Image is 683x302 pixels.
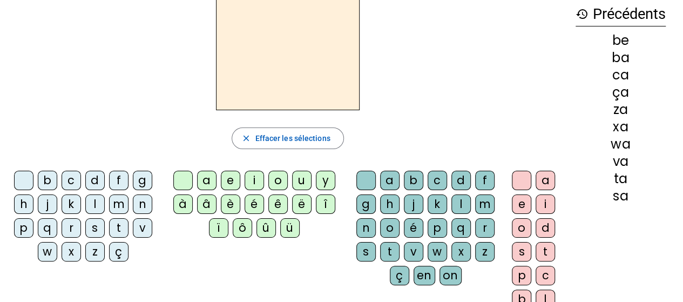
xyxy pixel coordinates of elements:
[356,218,376,238] div: n
[197,194,217,214] div: â
[280,218,300,238] div: ü
[62,242,81,261] div: x
[536,218,555,238] div: d
[292,171,312,190] div: u
[414,266,435,285] div: en
[209,218,228,238] div: ï
[221,194,240,214] div: è
[292,194,312,214] div: ë
[576,34,666,47] div: be
[576,190,666,203] div: sa
[255,132,330,145] span: Effacer les sélections
[536,171,555,190] div: a
[241,133,251,143] mat-icon: close
[576,51,666,64] div: ba
[380,194,400,214] div: h
[268,171,288,190] div: o
[428,242,447,261] div: w
[380,242,400,261] div: t
[512,242,531,261] div: s
[576,86,666,99] div: ça
[451,218,471,238] div: q
[245,194,264,214] div: é
[576,138,666,151] div: wa
[316,194,335,214] div: î
[232,127,343,149] button: Effacer les sélections
[256,218,276,238] div: û
[38,242,57,261] div: w
[197,171,217,190] div: a
[576,2,666,26] h3: Précédents
[475,171,495,190] div: f
[404,194,423,214] div: j
[85,171,105,190] div: d
[173,194,193,214] div: à
[576,155,666,168] div: va
[404,218,423,238] div: é
[356,194,376,214] div: g
[85,194,105,214] div: l
[512,266,531,285] div: p
[62,194,81,214] div: k
[451,242,471,261] div: x
[428,194,447,214] div: k
[38,171,57,190] div: b
[475,218,495,238] div: r
[85,242,105,261] div: z
[390,266,409,285] div: ç
[439,266,462,285] div: on
[404,171,423,190] div: b
[576,172,666,185] div: ta
[475,242,495,261] div: z
[133,218,152,238] div: v
[536,266,555,285] div: c
[576,120,666,133] div: xa
[133,171,152,190] div: g
[85,218,105,238] div: s
[536,194,555,214] div: i
[38,194,57,214] div: j
[62,171,81,190] div: c
[62,218,81,238] div: r
[109,171,129,190] div: f
[576,8,589,21] mat-icon: history
[428,218,447,238] div: p
[576,103,666,116] div: za
[380,218,400,238] div: o
[221,171,240,190] div: e
[233,218,252,238] div: ô
[133,194,152,214] div: n
[316,171,335,190] div: y
[14,218,33,238] div: p
[268,194,288,214] div: ê
[109,218,129,238] div: t
[512,218,531,238] div: o
[512,194,531,214] div: e
[404,242,423,261] div: v
[576,69,666,82] div: ca
[380,171,400,190] div: a
[475,194,495,214] div: m
[356,242,376,261] div: s
[245,171,264,190] div: i
[14,194,33,214] div: h
[109,242,129,261] div: ç
[109,194,129,214] div: m
[428,171,447,190] div: c
[451,171,471,190] div: d
[38,218,57,238] div: q
[451,194,471,214] div: l
[536,242,555,261] div: t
